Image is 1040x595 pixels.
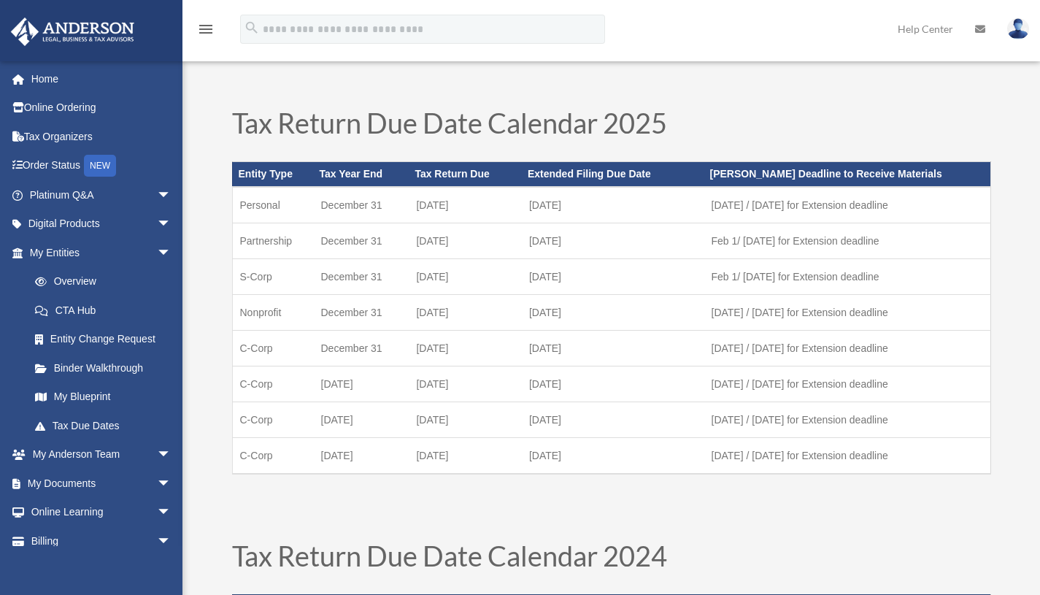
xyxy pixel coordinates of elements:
th: Tax Return Due [409,162,522,187]
a: My Entitiesarrow_drop_down [10,238,193,267]
td: December 31 [314,330,409,366]
td: December 31 [314,187,409,223]
td: [DATE] [522,187,704,223]
td: [DATE] [409,294,522,330]
td: C-Corp [232,437,314,474]
td: [DATE] / [DATE] for Extension deadline [704,187,990,223]
td: [DATE] [522,437,704,474]
img: Anderson Advisors Platinum Portal [7,18,139,46]
span: arrow_drop_down [157,180,186,210]
i: search [244,20,260,36]
td: December 31 [314,223,409,258]
div: NEW [84,155,116,177]
td: S-Corp [232,258,314,294]
a: Platinum Q&Aarrow_drop_down [10,180,193,210]
td: [DATE] [409,437,522,474]
td: December 31 [314,294,409,330]
span: arrow_drop_down [157,469,186,499]
a: Tax Due Dates [20,411,186,440]
span: arrow_drop_down [157,526,186,556]
span: arrow_drop_down [157,210,186,239]
span: arrow_drop_down [157,440,186,470]
h1: Tax Return Due Date Calendar 2025 [232,109,991,144]
a: CTA Hub [20,296,193,325]
a: Binder Walkthrough [20,353,193,383]
td: [DATE] [522,258,704,294]
i: menu [197,20,215,38]
td: C-Corp [232,402,314,437]
a: Home [10,64,193,93]
td: [DATE] / [DATE] for Extension deadline [704,402,990,437]
td: Nonprofit [232,294,314,330]
td: [DATE] [409,402,522,437]
td: [DATE] [409,187,522,223]
td: [DATE] [522,294,704,330]
a: Online Ordering [10,93,193,123]
td: [DATE] [409,223,522,258]
td: C-Corp [232,330,314,366]
a: Entity Change Request [20,325,193,354]
td: [DATE] [522,366,704,402]
th: [PERSON_NAME] Deadline to Receive Materials [704,162,990,187]
td: [DATE] / [DATE] for Extension deadline [704,294,990,330]
a: My Blueprint [20,383,193,412]
a: Overview [20,267,193,296]
h1: Tax Return Due Date Calendar 2024 [232,542,991,577]
td: [DATE] [314,402,409,437]
td: Feb 1/ [DATE] for Extension deadline [704,258,990,294]
a: menu [197,26,215,38]
img: User Pic [1007,18,1029,39]
td: Personal [232,187,314,223]
td: [DATE] / [DATE] for Extension deadline [704,330,990,366]
td: [DATE] / [DATE] for Extension deadline [704,366,990,402]
th: Extended Filing Due Date [522,162,704,187]
a: My Documentsarrow_drop_down [10,469,193,498]
td: Partnership [232,223,314,258]
td: [DATE] [409,258,522,294]
td: [DATE] [409,330,522,366]
td: December 31 [314,258,409,294]
a: Tax Organizers [10,122,193,151]
a: Billingarrow_drop_down [10,526,193,556]
td: [DATE] [314,366,409,402]
span: arrow_drop_down [157,498,186,528]
td: [DATE] [522,402,704,437]
td: [DATE] / [DATE] for Extension deadline [704,437,990,474]
td: C-Corp [232,366,314,402]
td: Feb 1/ [DATE] for Extension deadline [704,223,990,258]
a: My Anderson Teamarrow_drop_down [10,440,193,469]
td: [DATE] [314,437,409,474]
td: [DATE] [522,223,704,258]
span: arrow_drop_down [157,238,186,268]
th: Tax Year End [314,162,409,187]
a: Online Learningarrow_drop_down [10,498,193,527]
a: Order StatusNEW [10,151,193,181]
th: Entity Type [232,162,314,187]
a: Digital Productsarrow_drop_down [10,210,193,239]
td: [DATE] [522,330,704,366]
td: [DATE] [409,366,522,402]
